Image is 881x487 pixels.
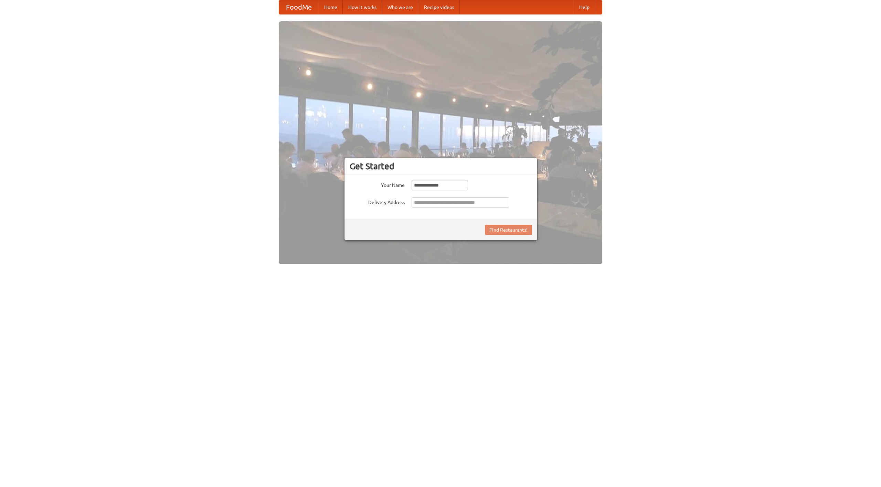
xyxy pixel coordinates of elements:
a: How it works [343,0,382,14]
label: Your Name [350,180,405,189]
label: Delivery Address [350,197,405,206]
a: Who we are [382,0,418,14]
a: Recipe videos [418,0,460,14]
button: Find Restaurants! [485,225,532,235]
a: Help [574,0,595,14]
h3: Get Started [350,161,532,171]
a: Home [319,0,343,14]
a: FoodMe [279,0,319,14]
